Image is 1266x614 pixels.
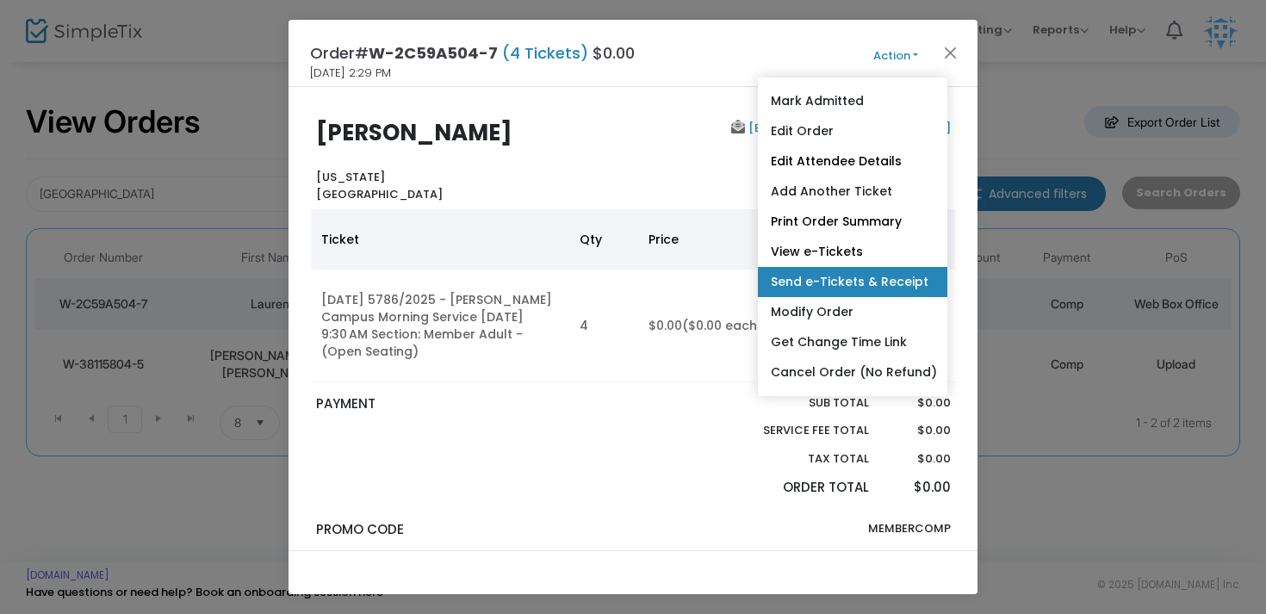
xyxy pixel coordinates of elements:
[310,65,391,82] span: [DATE] 2:29 PM
[310,41,635,65] h4: Order# $0.00
[758,297,947,327] a: Modify Order
[316,520,625,540] p: Promo Code
[311,209,569,270] th: Ticket
[723,394,869,412] p: Sub total
[311,270,569,382] td: [DATE] 5786/2025 - [PERSON_NAME] Campus Morning Service [DATE] 9:30 AM Section: Member Adult - (O...
[316,117,512,148] b: [PERSON_NAME]
[723,478,869,498] p: Order Total
[723,450,869,468] p: Tax Total
[758,357,947,388] a: Cancel Order (No Refund)
[504,550,693,586] a: Transaction Details
[885,422,950,439] p: $0.00
[498,42,593,64] span: (4 Tickets)
[758,146,947,177] a: Edit Attendee Details
[316,169,443,202] b: [US_STATE] [GEOGRAPHIC_DATA]
[758,86,947,116] a: Mark Admitted
[885,394,950,412] p: $0.00
[638,270,802,382] td: $0.00
[844,47,947,65] button: Action
[310,550,500,586] a: Order Notes
[311,209,955,382] div: Data table
[758,237,947,267] a: View e-Tickets
[682,317,763,334] span: ($0.00 each)
[316,394,625,414] p: PAYMENT
[569,270,638,382] td: 4
[758,207,947,237] a: Print Order Summary
[369,42,498,64] span: W-2C59A504-7
[633,520,959,551] div: MEMBERCOMP
[638,209,802,270] th: Price
[758,267,947,297] a: Send e-Tickets & Receipt
[885,478,950,498] p: $0.00
[698,550,887,586] a: Admission Details
[940,41,962,64] button: Close
[569,209,638,270] th: Qty
[758,177,947,207] a: Add Another Ticket
[723,422,869,439] p: Service Fee Total
[758,116,947,146] a: Edit Order
[885,450,950,468] p: $0.00
[758,327,947,357] a: Get Change Time Link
